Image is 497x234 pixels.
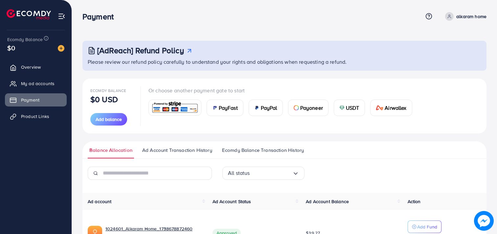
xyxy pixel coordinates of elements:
[88,58,483,66] p: Please review our refund policy carefully to understand your rights and obligations when requesti...
[21,97,39,103] span: Payment
[219,104,238,112] span: PayFast
[207,100,243,116] a: cardPayFast
[370,100,412,116] a: cardAirwallex
[250,168,292,178] input: Search for option
[442,12,486,21] a: alkaram home
[151,101,199,115] img: card
[300,104,323,112] span: Payoneer
[294,105,299,110] img: card
[5,110,67,123] a: Product Links
[89,147,132,154] span: Balance Allocation
[142,147,212,154] span: Ad Account Transaction History
[306,198,349,205] span: Ad Account Balance
[82,12,119,21] h3: Payment
[408,198,421,205] span: Action
[212,105,217,110] img: card
[97,46,184,55] h3: [AdReach] Refund Policy
[288,100,328,116] a: cardPayoneer
[90,95,118,103] p: $0 USD
[228,168,250,178] span: All status
[105,225,192,232] a: 1024601_Alkaram Home_1738678872460
[474,211,494,231] img: image
[7,43,15,53] span: $0
[222,167,305,180] div: Search for option
[417,223,437,231] p: Add Fund
[58,45,64,52] img: image
[254,105,260,110] img: card
[456,12,486,20] p: alkaram home
[213,198,251,205] span: Ad Account Status
[88,198,112,205] span: Ad account
[5,93,67,106] a: Payment
[7,9,51,19] img: logo
[21,113,49,120] span: Product Links
[385,104,406,112] span: Airwallex
[7,36,43,43] span: Ecomdy Balance
[148,100,201,116] a: card
[222,147,304,154] span: Ecomdy Balance Transaction History
[408,221,441,233] button: Add Fund
[21,64,41,70] span: Overview
[90,113,127,126] button: Add balance
[5,60,67,74] a: Overview
[21,80,55,87] span: My ad accounts
[5,77,67,90] a: My ad accounts
[148,86,418,94] p: Or choose another payment gate to start
[346,104,359,112] span: USDT
[58,12,65,20] img: menu
[96,116,122,123] span: Add balance
[376,105,384,110] img: card
[261,104,277,112] span: PayPal
[339,105,345,110] img: card
[249,100,283,116] a: cardPayPal
[90,88,126,93] span: Ecomdy Balance
[334,100,365,116] a: cardUSDT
